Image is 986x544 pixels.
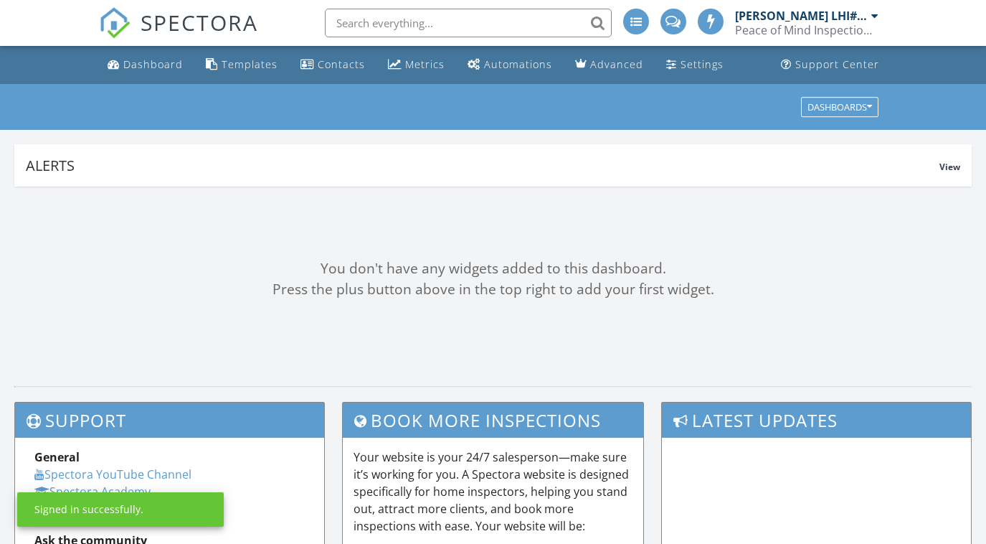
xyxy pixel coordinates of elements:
div: Support Center [795,57,879,71]
a: Spectora YouTube Channel [34,466,191,482]
span: SPECTORA [141,7,258,37]
a: Dashboard [102,52,189,78]
div: Metrics [405,57,445,71]
a: Spectora Academy [34,484,151,500]
div: Contacts [318,57,365,71]
strong: General [34,449,80,465]
h3: Book More Inspections [343,403,643,438]
a: Advanced [569,52,649,78]
a: Templates [200,52,283,78]
div: You don't have any widgets added to this dashboard. [14,258,972,279]
a: Metrics [382,52,450,78]
div: [PERSON_NAME] LHI#11066 [735,9,868,23]
div: Dashboard [123,57,183,71]
div: Peace of Mind Inspection Service, LLC [735,23,878,37]
p: Your website is your 24/7 salesperson—make sure it’s working for you. A Spectora website is desig... [354,449,632,535]
button: Dashboards [801,97,878,117]
a: Support Center [775,52,885,78]
div: Press the plus button above in the top right to add your first widget. [14,279,972,300]
a: Settings [660,52,729,78]
div: Signed in successfully. [34,502,143,517]
div: Advanced [590,57,643,71]
img: The Best Home Inspection Software - Spectora [99,7,131,39]
span: View [939,161,960,173]
a: Contacts [295,52,371,78]
div: Automations [484,57,552,71]
input: Search everything... [325,9,612,37]
div: Templates [222,57,278,71]
h3: Latest Updates [662,403,971,438]
a: SPECTORA [99,19,258,50]
div: Settings [681,57,724,71]
div: Dashboards [807,102,872,112]
h3: Support [15,403,324,438]
a: Automations (Advanced) [462,52,558,78]
div: Alerts [26,156,939,175]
